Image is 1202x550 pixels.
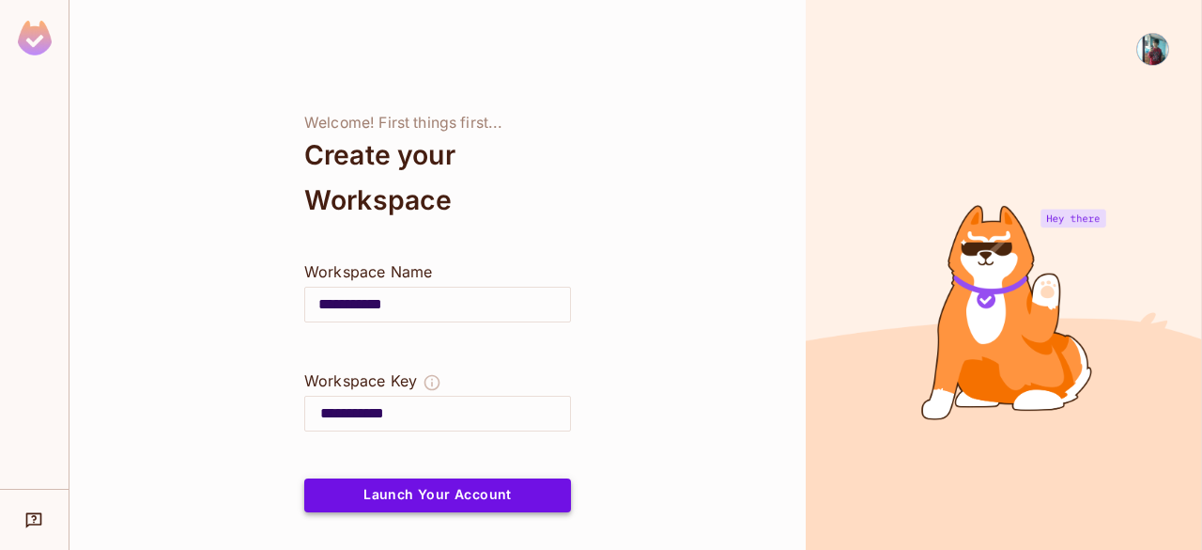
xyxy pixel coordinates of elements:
[423,369,441,396] button: The Workspace Key is unique, and serves as the identifier of your workspace.
[18,21,52,55] img: SReyMgAAAABJRU5ErkJggg==
[1137,34,1168,65] img: Tedison David
[304,133,571,223] div: Create your Workspace
[304,369,417,392] div: Workspace Key
[13,501,55,539] div: Help & Updates
[304,260,571,283] div: Workspace Name
[304,479,571,512] button: Launch Your Account
[304,114,571,133] div: Welcome! First things first...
